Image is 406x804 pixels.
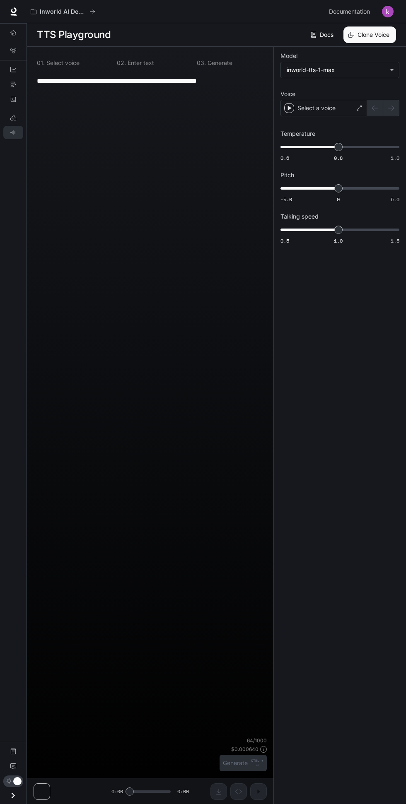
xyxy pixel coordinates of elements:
span: 0 [337,196,340,203]
a: LLM Playground [3,111,23,124]
button: All workspaces [27,3,99,20]
h1: TTS Playground [37,26,111,43]
a: Graph Registry [3,44,23,58]
span: 0.6 [280,154,289,161]
p: 64 / 1000 [247,737,267,744]
div: inworld-tts-1-max [281,62,399,78]
span: 1.5 [391,237,399,244]
p: Select voice [45,60,80,66]
button: User avatar [379,3,396,20]
img: User avatar [382,6,394,17]
p: $ 0.000640 [231,746,259,753]
a: Dashboards [3,63,23,76]
a: Documentation [3,745,23,758]
p: 0 2 . [117,60,126,66]
span: Documentation [329,7,370,17]
a: Documentation [326,3,376,20]
p: 0 3 . [197,60,206,66]
a: Traces [3,78,23,91]
a: Overview [3,26,23,39]
div: inworld-tts-1-max [287,66,386,74]
button: Open drawer [4,787,22,804]
button: Clone Voice [343,26,396,43]
p: Pitch [280,172,294,178]
a: Logs [3,93,23,106]
p: Talking speed [280,214,319,219]
p: Enter text [126,60,154,66]
span: 0.5 [280,237,289,244]
span: 1.0 [391,154,399,161]
p: 0 1 . [37,60,45,66]
p: Select a voice [297,104,336,112]
span: Dark mode toggle [13,776,22,785]
a: Docs [309,26,337,43]
p: Temperature [280,131,315,137]
p: Model [280,53,297,59]
p: Voice [280,91,295,97]
p: Generate [206,60,232,66]
a: Feedback [3,760,23,773]
span: 1.0 [334,237,343,244]
a: TTS Playground [3,126,23,139]
span: -5.0 [280,196,292,203]
span: 0.8 [334,154,343,161]
p: Inworld AI Demos [40,8,86,15]
span: 5.0 [391,196,399,203]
